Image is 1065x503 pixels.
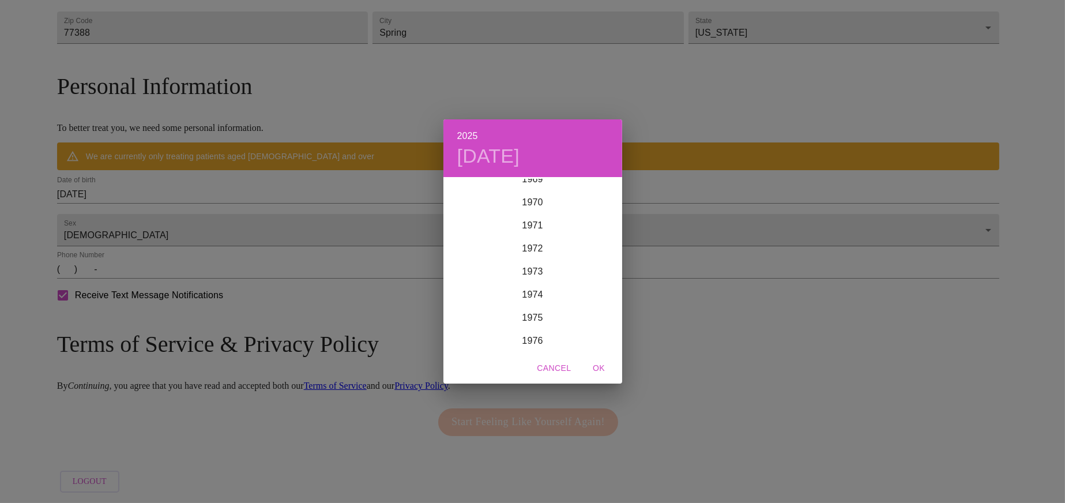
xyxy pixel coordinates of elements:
[443,329,622,352] div: 1976
[443,214,622,237] div: 1971
[581,358,618,379] button: OK
[443,237,622,260] div: 1972
[443,306,622,329] div: 1975
[443,283,622,306] div: 1974
[443,260,622,283] div: 1973
[457,144,520,168] button: [DATE]
[443,168,622,191] div: 1969
[537,361,571,376] span: Cancel
[457,128,478,144] button: 2025
[443,191,622,214] div: 1970
[532,358,575,379] button: Cancel
[585,361,613,376] span: OK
